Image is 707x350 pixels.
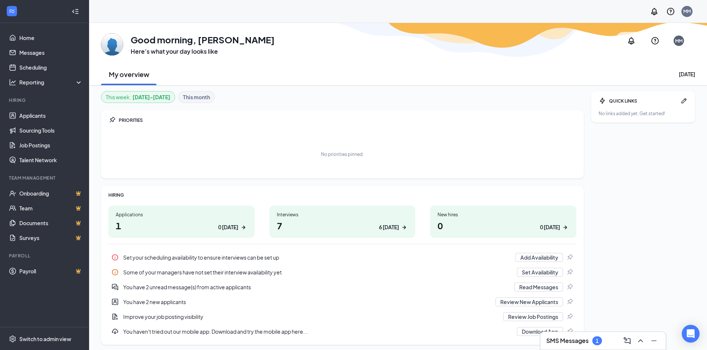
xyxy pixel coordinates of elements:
[9,253,81,259] div: Payroll
[19,30,83,45] a: Home
[9,175,81,181] div: Team Management
[108,265,576,280] a: InfoSome of your managers have not set their interview availability yetSet AvailabilityPin
[111,254,119,261] svg: Info
[106,93,170,101] div: This week :
[9,335,16,343] svg: Settings
[111,328,119,335] svg: Download
[596,338,599,344] div: 1
[19,45,83,60] a: Messages
[649,336,658,345] svg: Minimize
[19,335,71,343] div: Switch to admin view
[562,224,569,231] svg: ArrowRight
[108,324,576,339] a: DownloadYou haven't tried out our mobile app. Download and try the mobile app here...Download AppPin
[108,309,576,324] a: DocumentAddImprove your job posting visibilityReview Job PostingsPin
[514,283,563,291] button: Read Messages
[635,335,647,347] button: ChevronUp
[72,8,79,15] svg: Collapse
[623,336,632,345] svg: ComposeMessage
[240,224,247,231] svg: ArrowRight
[9,97,81,103] div: Hiring
[111,298,119,306] svg: UserEntity
[111,283,119,291] svg: DoubleChatActive
[636,336,645,345] svg: ChevronUp
[503,312,563,321] button: Review Job Postings
[495,297,563,306] button: Review New Applicants
[119,117,576,123] div: PRIORITIES
[438,211,569,218] div: New hires
[108,250,576,265] div: Set your scheduling availability to ensure interviews can be set up
[277,211,408,218] div: Interviews
[108,116,116,124] svg: Pin
[277,219,408,232] h1: 7
[680,97,688,104] svg: Pen
[515,253,563,262] button: Add Availability
[109,70,149,79] h2: My overview
[108,294,576,309] a: UserEntityYou have 2 new applicantsReview New ApplicantsPin
[599,97,606,104] svg: Bolt
[675,38,683,44] div: MM
[131,33,275,46] h1: Good morning, [PERSON_NAME]
[19,79,83,86] div: Reporting
[566,313,573,320] svg: Pin
[650,7,659,16] svg: Notifications
[19,108,83,123] a: Applicants
[19,123,83,138] a: Sourcing Tools
[566,298,573,306] svg: Pin
[123,283,510,291] div: You have 2 unread message(s) from active applicants
[648,335,660,347] button: Minimize
[19,230,83,245] a: SurveysCrown
[9,79,16,86] svg: Analysis
[566,328,573,335] svg: Pin
[683,8,691,14] div: MM
[108,192,576,198] div: HIRING
[19,186,83,201] a: OnboardingCrown
[218,223,238,231] div: 0 [DATE]
[19,216,83,230] a: DocumentsCrown
[101,33,123,56] img: Michael McNamara
[566,283,573,291] svg: Pin
[517,268,563,277] button: Set Availability
[108,280,576,294] div: You have 2 unread message(s) from active applicants
[116,211,247,218] div: Applications
[379,223,399,231] div: 6 [DATE]
[123,313,499,320] div: Improve your job posting visibility
[621,335,633,347] button: ComposeMessage
[19,153,83,167] a: Talent Network
[321,151,364,157] div: No priorities pinned.
[19,201,83,216] a: TeamCrown
[540,223,560,231] div: 0 [DATE]
[123,269,513,276] div: Some of your managers have not set their interview availability yet
[108,294,576,309] div: You have 2 new applicants
[19,60,83,75] a: Scheduling
[132,93,170,101] b: [DATE] - [DATE]
[108,324,576,339] div: You haven't tried out our mobile app. Download and try the mobile app here...
[566,269,573,276] svg: Pin
[108,206,255,238] a: Applications10 [DATE]ArrowRight
[19,138,83,153] a: Job Postings
[123,254,511,261] div: Set your scheduling availability to ensure interviews can be set up
[116,219,247,232] h1: 1
[679,70,695,78] div: [DATE]
[108,265,576,280] div: Some of your managers have not set their interview availability yet
[269,206,416,238] a: Interviews76 [DATE]ArrowRight
[627,36,636,45] svg: Notifications
[438,219,569,232] h1: 0
[609,98,677,104] div: QUICK LINKS
[546,337,589,345] h3: SMS Messages
[108,280,576,294] a: DoubleChatActiveYou have 2 unread message(s) from active applicantsRead MessagesPin
[183,93,210,101] b: This month
[8,7,16,15] svg: WorkstreamLogo
[651,36,659,45] svg: QuestionInfo
[430,206,576,238] a: New hires00 [DATE]ArrowRight
[400,224,408,231] svg: ArrowRight
[123,298,491,306] div: You have 2 new applicants
[131,47,275,56] h3: Here’s what your day looks like
[666,7,675,16] svg: QuestionInfo
[566,254,573,261] svg: Pin
[111,313,119,320] svg: DocumentAdd
[19,264,83,279] a: PayrollCrown
[123,328,513,335] div: You haven't tried out our mobile app. Download and try the mobile app here...
[682,325,700,343] div: Open Intercom Messenger
[111,269,119,276] svg: Info
[108,250,576,265] a: InfoSet your scheduling availability to ensure interviews can be set upAdd AvailabilityPin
